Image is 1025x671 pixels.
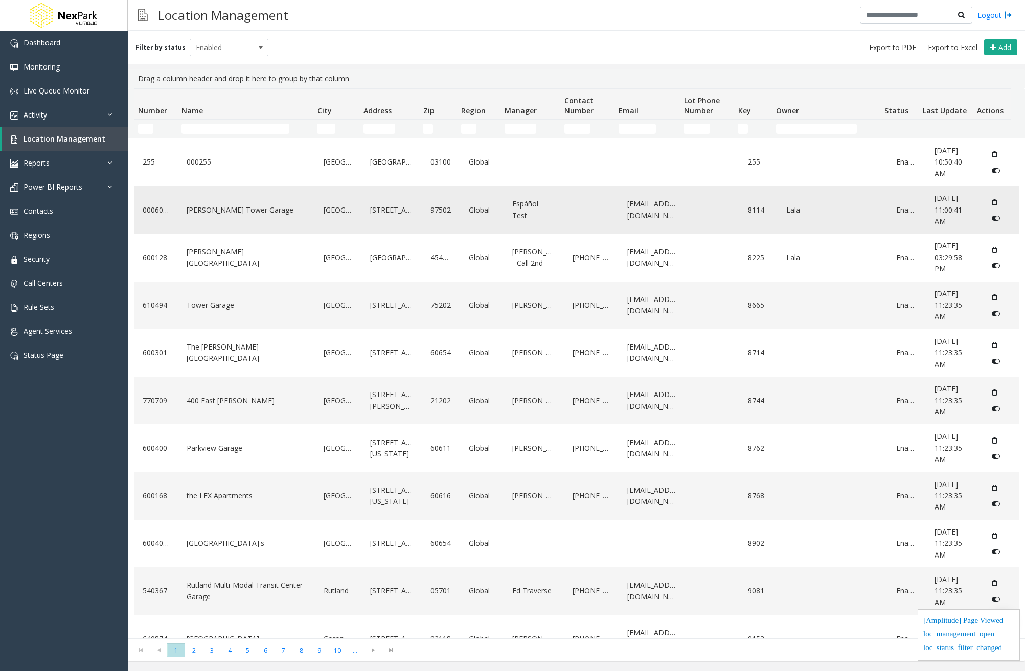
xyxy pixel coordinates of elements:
span: Page 6 [257,643,275,657]
a: [DATE] 11:23:35 AM [932,428,974,468]
span: [DATE] 11:23:35 AM [935,336,962,369]
a: the LEX Apartments [184,488,309,504]
span: Dashboard [24,38,60,48]
a: Enabled [894,440,920,456]
span: Page 2 [185,643,203,657]
span: Export to PDF [869,42,916,53]
span: Regions [24,230,50,240]
img: 'icon' [10,87,18,96]
a: Enabled [894,297,920,313]
a: [DATE] 11:23:35 AM [932,333,974,373]
span: Page 1 [167,643,185,657]
a: 92118 [428,631,454,647]
a: 9081 [745,583,771,599]
kendo-pager-info: 1 - 20 of 650 items [406,646,1015,655]
button: Export to PDF [865,40,920,55]
a: Location Management [2,127,128,151]
input: Owner Filter [776,124,857,134]
a: 75202 [428,297,454,313]
img: 'icon' [10,39,18,48]
span: Page 9 [310,643,328,657]
button: Disable [987,496,1006,512]
span: Security [24,254,50,264]
a: [PERSON_NAME] Tower Garage [184,202,309,218]
button: Export to Excel [924,40,982,55]
a: Global [466,154,498,170]
a: [PHONE_NUMBER] [570,488,612,504]
a: 540367 [140,583,172,599]
a: 640874 [140,631,172,647]
a: [GEOGRAPHIC_DATA] [184,631,309,647]
span: Page 8 [292,643,310,657]
a: Enabled [894,583,920,599]
a: [PERSON_NAME] - Call 2nd [510,244,558,272]
a: Logout [977,10,1012,20]
img: 'icon' [10,111,18,120]
a: 97502 [428,202,454,218]
img: 'icon' [10,159,18,168]
input: Zip Filter [423,124,433,134]
a: [PERSON_NAME] [510,631,558,647]
span: Export to Excel [928,42,977,53]
a: [PERSON_NAME] [510,440,558,456]
a: 600301 [140,344,172,361]
span: Go to the last page [382,643,400,657]
td: Region Filter [457,120,500,138]
a: Enabled [894,631,920,647]
a: The [PERSON_NAME][GEOGRAPHIC_DATA] [184,339,309,367]
span: Add [998,42,1011,52]
td: Owner Filter [772,120,880,138]
a: 8762 [745,440,771,456]
button: Delete [987,289,1003,306]
a: [GEOGRAPHIC_DATA] [321,154,355,170]
img: 'icon' [10,232,18,240]
a: Enabled [894,202,920,218]
span: Page 10 [328,643,346,657]
a: [EMAIL_ADDRESS][DOMAIN_NAME] [625,577,678,605]
span: City [317,106,332,115]
button: Disable [987,448,1006,465]
a: [GEOGRAPHIC_DATA] [321,440,355,456]
button: Delete [987,527,1003,544]
a: [PHONE_NUMBER] [570,297,612,313]
a: [STREET_ADDRESS] [368,297,416,313]
span: Contacts [24,206,53,216]
span: [DATE] 11:23:35 AM [935,479,962,512]
span: Name [181,106,203,115]
span: Page 5 [239,643,257,657]
input: Email Filter [619,124,656,134]
a: [GEOGRAPHIC_DATA] [321,344,355,361]
a: 60616 [428,488,454,504]
input: Address Filter [363,124,395,134]
span: Monitoring [24,62,60,72]
a: 6004056 [140,535,172,551]
img: 'icon' [10,352,18,360]
span: Go to the last page [384,646,398,654]
img: pageIcon [138,3,148,28]
img: 'icon' [10,135,18,144]
a: 454321 [428,249,454,266]
a: [PHONE_NUMBER] [570,440,612,456]
a: [DATE] 10:50:40 AM [932,143,974,182]
span: [DATE] 11:00:41 AM [935,193,962,226]
a: [GEOGRAPHIC_DATA] [321,249,355,266]
a: Enabled [894,392,920,409]
input: Manager Filter [505,124,536,134]
img: logout [1004,10,1012,20]
span: Lot Phone Number [684,96,720,115]
a: Global [466,297,498,313]
span: [DATE] 10:50:40 AM [935,146,962,178]
button: Disable [987,543,1006,560]
button: Disable [987,305,1006,321]
div: Data table [128,88,1025,638]
span: [DATE] 03:29:58 PM [935,241,962,273]
a: [PHONE_NUMBER] [570,344,612,361]
span: Call Centers [24,278,63,288]
a: Global [466,392,498,409]
span: [DATE] 11:23:35 AM [935,384,962,417]
a: Tower Garage [184,297,309,313]
a: 60654 [428,535,454,551]
a: [GEOGRAPHIC_DATA] [321,535,355,551]
a: [EMAIL_ADDRESS][DOMAIN_NAME] [625,482,678,510]
a: 60654 [428,344,454,361]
